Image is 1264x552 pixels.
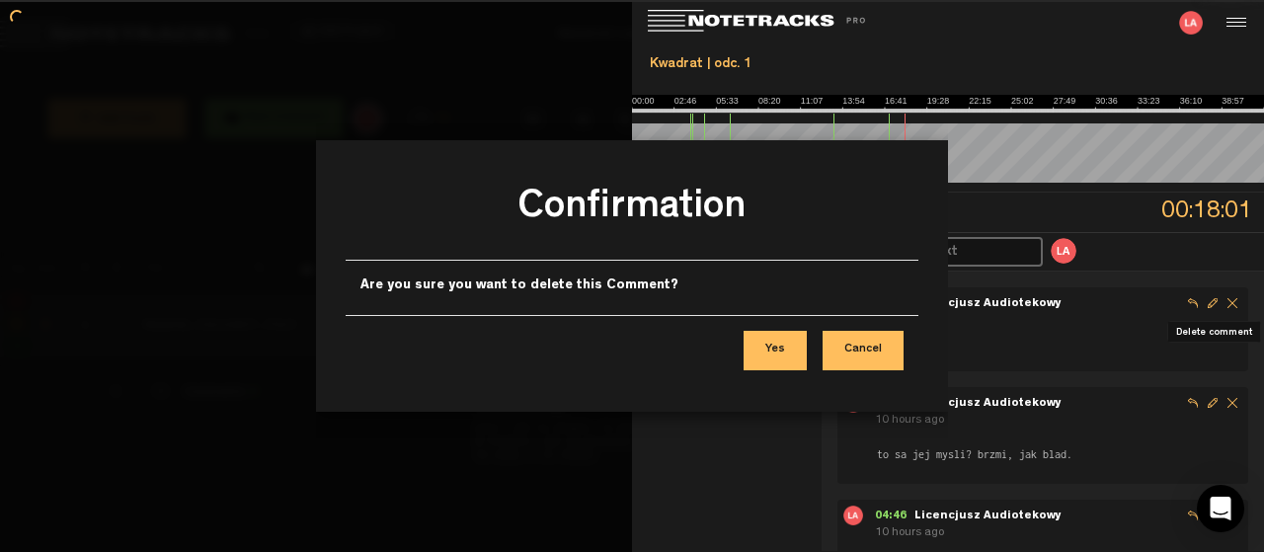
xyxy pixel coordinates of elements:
[887,239,1022,265] input: filter text
[1049,236,1078,266] img: letters
[1223,293,1242,313] span: Delete comment
[875,446,1074,462] span: to sa jej mysli? brzmi, jak blad.
[914,398,1062,410] span: Licencjusz Audiotekowy
[1161,193,1264,230] span: 00:18:01
[640,47,1256,82] div: Kwadrat | odc. 1
[360,276,678,295] label: Are you sure you want to delete this Comment?
[1203,293,1223,313] span: Edit comment
[1183,506,1203,525] span: Reply to comment
[823,331,904,370] button: Cancel
[1176,328,1252,338] span: Delete comment
[914,511,1062,522] span: Licencjusz Audiotekowy
[1203,393,1223,413] span: Edit comment
[1223,393,1242,413] span: Delete comment
[1197,485,1244,532] div: Open Intercom Messenger
[744,331,807,370] button: Yes
[1183,293,1203,313] span: Reply to comment
[914,298,1062,310] span: Licencjusz Audiotekowy
[360,182,904,244] h3: Confirmation
[1179,11,1203,35] img: letters
[1049,236,1078,266] li: {{ collab.name_first }} {{ collab.name_last }}
[632,95,1264,113] img: ruler
[1183,393,1203,413] span: Reply to comment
